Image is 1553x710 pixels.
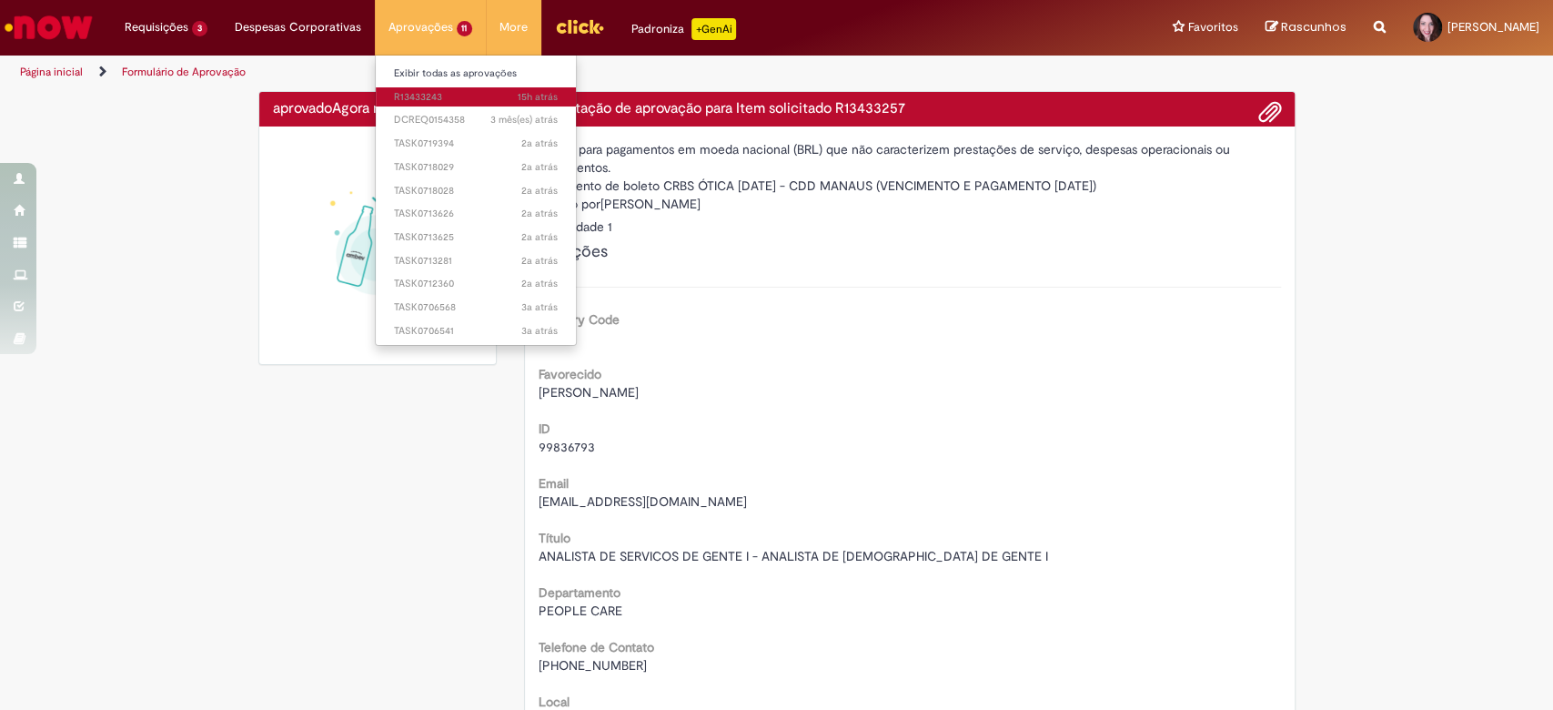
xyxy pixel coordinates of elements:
[2,9,96,46] img: ServiceNow
[521,230,558,244] span: 2a atrás
[394,254,559,269] span: TASK0713281
[20,65,83,79] a: Página inicial
[521,300,558,314] span: 3a atrás
[376,251,577,271] a: Aberto TASK0713281 :
[521,184,558,198] time: 01/06/2023 14:01:25
[375,55,578,346] ul: Aprovações
[376,157,577,177] a: Aberto TASK0718029 :
[394,230,559,245] span: TASK0713625
[539,384,639,401] span: [PERSON_NAME]
[521,160,558,174] span: 2a atrás
[388,18,453,36] span: Aprovações
[125,18,188,36] span: Requisições
[490,113,558,127] time: 03/06/2025 03:42:01
[332,99,419,117] time: 28/08/2025 09:07:24
[539,694,570,710] b: Local
[691,18,736,40] p: +GenAi
[539,366,601,382] b: Favorecido
[521,184,558,198] span: 2a atrás
[394,184,559,198] span: TASK0718028
[376,321,577,341] a: Aberto TASK0706541 :
[376,228,577,248] a: Aberto TASK0713625 :
[1266,19,1346,36] a: Rascunhos
[14,56,1022,89] ul: Trilhas de página
[521,207,558,220] time: 03/04/2023 14:25:44
[539,218,1281,236] div: Quantidade 1
[521,277,558,290] span: 2a atrás
[376,204,577,224] a: Aberto TASK0713626 :
[521,254,558,268] span: 2a atrás
[521,160,558,174] time: 01/06/2023 14:01:49
[332,99,419,117] span: Agora mesmo
[631,18,736,40] div: Padroniza
[394,207,559,221] span: TASK0713626
[539,530,570,546] b: Título
[521,137,558,150] span: 2a atrás
[394,90,559,105] span: R13433243
[273,140,483,350] img: sucesso_1.gif
[521,254,558,268] time: 27/03/2023 17:31:48
[394,324,559,339] span: TASK0706541
[539,584,620,601] b: Departamento
[376,110,577,130] a: Aberto DCREQ0154358 :
[376,274,577,294] a: Aberto TASK0712360 :
[376,64,577,84] a: Exibir todas as aprovações
[521,324,558,338] time: 25/01/2023 11:17:51
[394,277,559,291] span: TASK0712360
[521,277,558,290] time: 15/03/2023 17:51:58
[555,13,604,40] img: click_logo_yellow_360x200.png
[376,134,577,154] a: Aberto TASK0719394 :
[539,548,1048,564] span: ANALISTA DE SERVICOS DE GENTE I - ANALISTA DE [DEMOGRAPHIC_DATA] DE GENTE I
[1281,18,1346,35] span: Rascunhos
[394,300,559,315] span: TASK0706568
[1447,19,1539,35] span: [PERSON_NAME]
[457,21,473,36] span: 11
[518,90,558,104] span: 15h atrás
[539,475,569,492] b: Email
[539,140,1281,177] div: Oferta para pagamentos em moeda nacional (BRL) que não caracterizem prestações de serviço, despes...
[376,87,577,107] a: Aberto R13433243 :
[1188,18,1238,36] span: Favoritos
[376,181,577,201] a: Aberto TASK0718028 :
[394,137,559,151] span: TASK0719394
[521,324,558,338] span: 3a atrás
[539,439,595,455] span: 99836793
[192,21,207,36] span: 3
[490,113,558,127] span: 3 mês(es) atrás
[376,298,577,318] a: Aberto TASK0706568 :
[521,137,558,150] time: 23/06/2023 11:31:00
[539,639,654,655] b: Telefone de Contato
[539,493,747,510] span: [EMAIL_ADDRESS][DOMAIN_NAME]
[394,160,559,175] span: TASK0718029
[521,300,558,314] time: 25/01/2023 16:59:32
[539,603,622,619] span: PEOPLE CARE
[273,101,483,117] h4: aprovado
[539,311,620,328] b: Country Code
[539,177,1281,195] div: Pagamento de boleto CRBS ÓTICA [DATE] - CDD MANAUS (VENCIMENTO E PAGAMENTO [DATE])
[539,421,550,437] b: ID
[521,230,558,244] time: 03/04/2023 14:25:43
[539,101,1281,117] h4: Solicitação de aprovação para Item solicitado R13433257
[394,113,559,127] span: DCREQ0154358
[518,90,558,104] time: 27/08/2025 18:17:43
[122,65,246,79] a: Formulário de Aprovação
[499,18,528,36] span: More
[539,195,1281,218] div: [PERSON_NAME]
[539,657,647,674] span: [PHONE_NUMBER]
[235,18,361,36] span: Despesas Corporativas
[521,207,558,220] span: 2a atrás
